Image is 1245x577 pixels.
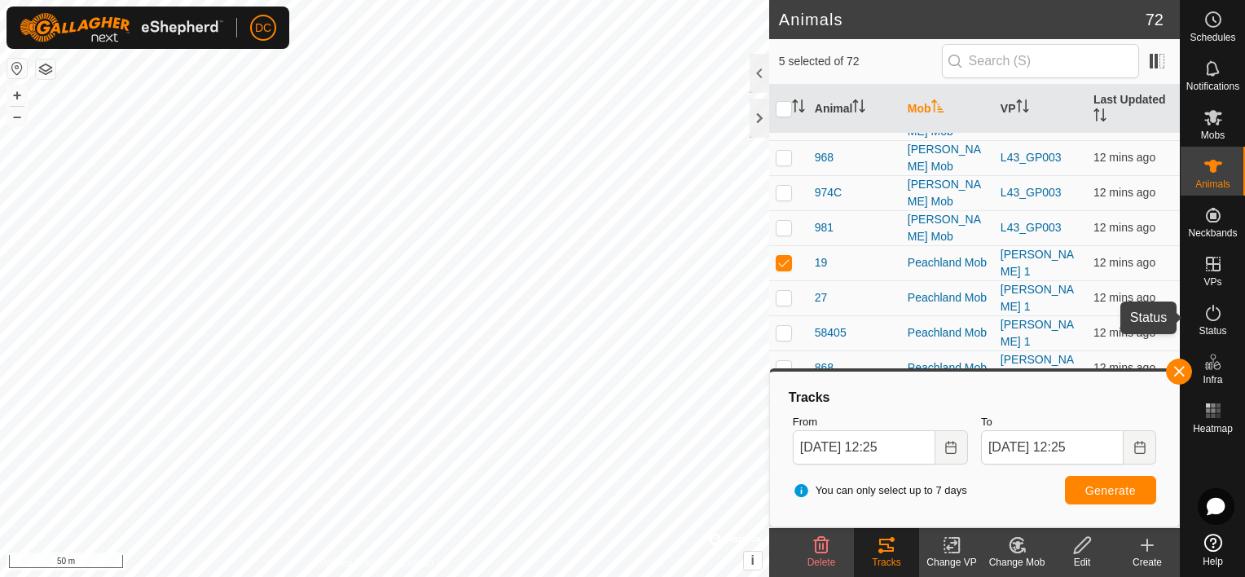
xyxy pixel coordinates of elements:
[815,149,834,166] span: 968
[908,141,988,175] div: [PERSON_NAME] Mob
[1085,484,1136,497] span: Generate
[1093,361,1155,374] span: 15 Aug 2025, 12:15 pm
[1001,283,1074,313] a: [PERSON_NAME] 1
[786,388,1163,407] div: Tracks
[908,254,988,271] div: Peachland Mob
[1203,375,1222,385] span: Infra
[908,359,988,377] div: Peachland Mob
[1001,353,1074,383] a: [PERSON_NAME] 1
[908,211,988,245] div: [PERSON_NAME] Mob
[919,555,984,570] div: Change VP
[36,59,55,79] button: Map Layers
[815,254,828,271] span: 19
[401,556,449,570] a: Contact Us
[744,552,762,570] button: i
[1190,33,1235,42] span: Schedules
[815,184,842,201] span: 974C
[942,44,1139,78] input: Search (S)
[1093,186,1155,199] span: 15 Aug 2025, 12:15 pm
[1093,256,1155,269] span: 15 Aug 2025, 12:15 pm
[20,13,223,42] img: Gallagher Logo
[815,359,834,377] span: 868
[931,102,944,115] p-sorticon: Activate to sort
[808,85,901,134] th: Animal
[7,59,27,78] button: Reset Map
[1186,81,1239,91] span: Notifications
[908,324,988,341] div: Peachland Mob
[751,553,754,567] span: i
[815,219,834,236] span: 981
[1087,85,1180,134] th: Last Updated
[7,86,27,105] button: +
[935,430,968,465] button: Choose Date
[320,556,381,570] a: Privacy Policy
[1203,557,1223,566] span: Help
[1016,102,1029,115] p-sorticon: Activate to sort
[1093,291,1155,304] span: 15 Aug 2025, 12:15 pm
[1093,221,1155,234] span: 15 Aug 2025, 12:14 pm
[1001,221,1062,234] a: L43_GP003
[1001,318,1074,348] a: [PERSON_NAME] 1
[815,324,847,341] span: 58405
[793,414,968,430] label: From
[1049,555,1115,570] div: Edit
[815,289,828,306] span: 27
[1199,326,1226,336] span: Status
[1115,555,1180,570] div: Create
[1193,424,1233,434] span: Heatmap
[981,414,1156,430] label: To
[908,289,988,306] div: Peachland Mob
[1065,476,1156,504] button: Generate
[779,10,1146,29] h2: Animals
[994,85,1087,134] th: VP
[1093,326,1155,339] span: 15 Aug 2025, 12:15 pm
[984,555,1049,570] div: Change Mob
[1001,186,1062,199] a: L43_GP003
[1181,527,1245,573] a: Help
[7,107,27,126] button: –
[908,176,988,210] div: [PERSON_NAME] Mob
[901,85,994,134] th: Mob
[1001,528,1074,558] a: [PERSON_NAME] 1
[854,555,919,570] div: Tracks
[1146,7,1164,32] span: 72
[1001,151,1062,164] a: L43_GP003
[1201,130,1225,140] span: Mobs
[1203,277,1221,287] span: VPs
[779,53,942,70] span: 5 selected of 72
[852,102,865,115] p-sorticon: Activate to sort
[792,102,805,115] p-sorticon: Activate to sort
[255,20,271,37] span: DC
[1188,228,1237,238] span: Neckbands
[1001,248,1074,278] a: [PERSON_NAME] 1
[1093,151,1155,164] span: 15 Aug 2025, 12:15 pm
[1195,179,1230,189] span: Animals
[1124,430,1156,465] button: Choose Date
[793,482,967,499] span: You can only select up to 7 days
[807,557,836,568] span: Delete
[1093,111,1106,124] p-sorticon: Activate to sort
